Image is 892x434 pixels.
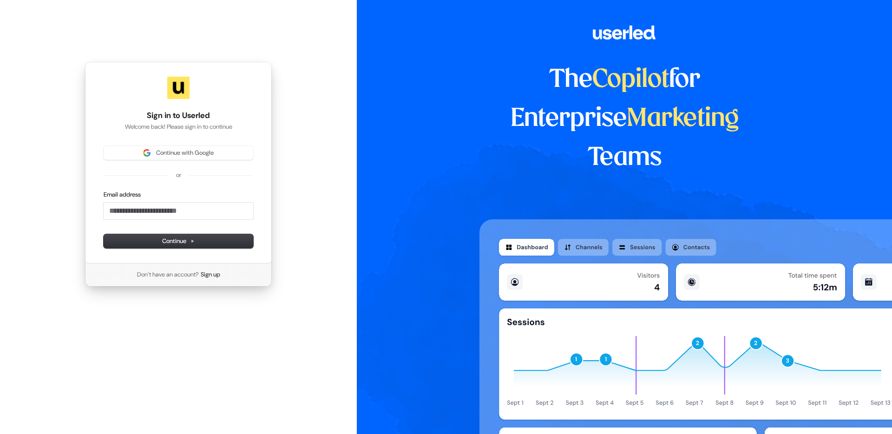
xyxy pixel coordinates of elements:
button: Continue [104,234,253,248]
a: Sign up [201,270,220,279]
h1: Sign in to Userled [104,110,253,121]
p: Welcome back! Please sign in to continue [104,123,253,131]
h1: The for Enterprise Teams [479,60,770,178]
img: Sign in with Google [143,149,151,157]
span: Don’t have an account? [137,270,199,279]
span: Copilot [592,68,669,92]
p: or [176,171,181,179]
img: Userled [167,77,190,99]
span: Continue [162,237,195,245]
span: Continue with Google [156,149,214,157]
span: Marketing [627,107,739,131]
label: Email address [104,191,141,199]
button: Sign in with GoogleContinue with Google [104,146,253,160]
